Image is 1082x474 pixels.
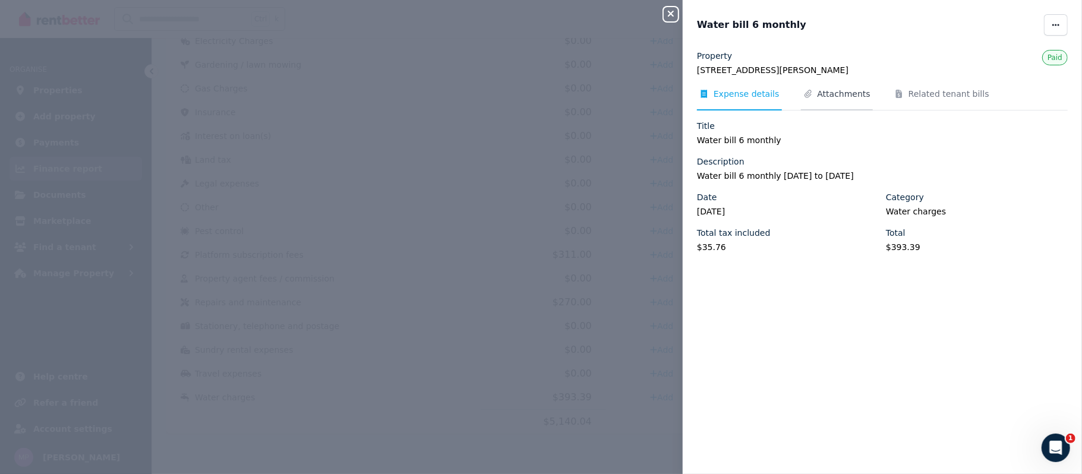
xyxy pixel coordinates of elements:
span: 1 [1066,434,1075,443]
label: Property [697,50,732,62]
iframe: Intercom live chat [1042,434,1070,462]
legend: Water bill 6 monthly [DATE] to [DATE] [697,170,1068,182]
label: Category [886,191,924,203]
legend: [DATE] [697,206,879,217]
legend: $393.39 [886,241,1068,253]
span: Attachments [818,88,870,100]
span: Water bill 6 monthly [697,18,806,32]
span: Expense details [714,88,780,100]
legend: [STREET_ADDRESS][PERSON_NAME] [697,64,1068,76]
nav: Tabs [697,88,1068,110]
span: Related tenant bills [908,88,989,100]
label: Total [886,227,906,239]
legend: $35.76 [697,241,879,253]
legend: Water bill 6 monthly [697,134,1068,146]
span: Paid [1048,53,1062,62]
label: Description [697,156,745,168]
legend: Water charges [886,206,1068,217]
label: Date [697,191,717,203]
label: Total tax included [697,227,771,239]
label: Title [697,120,715,132]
